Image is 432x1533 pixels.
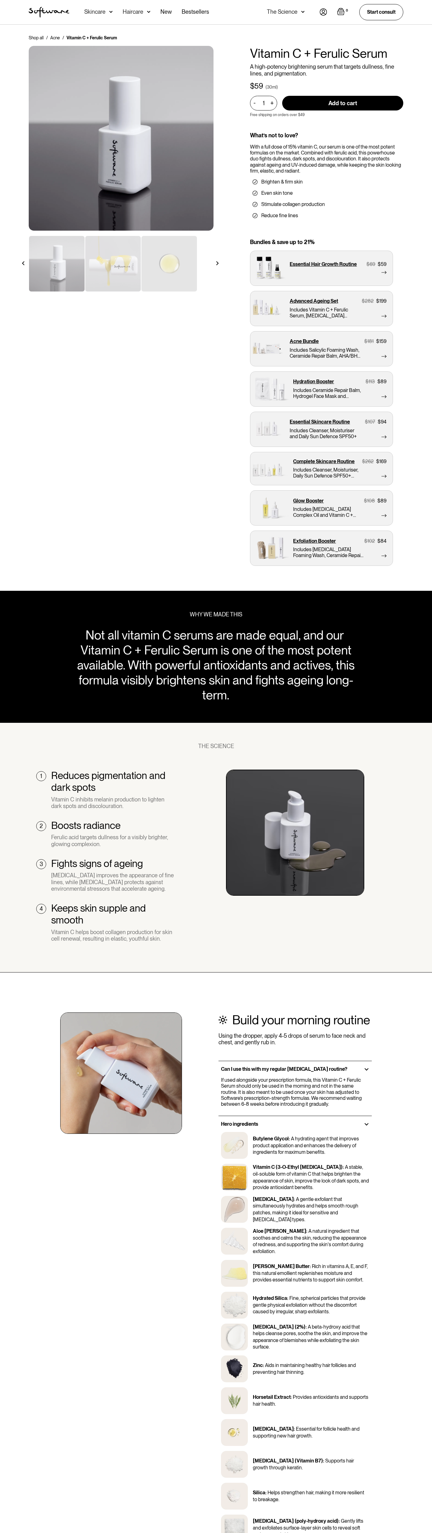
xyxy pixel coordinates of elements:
p: [MEDICAL_DATA] (2%) [253,1324,306,1330]
div: 89 [380,379,386,384]
p: [MEDICAL_DATA] (Vitamin B7) [253,1458,323,1464]
p: Includes Vitamin C + Ferulic Serum, [MEDICAL_DATA] Complex Oil, Salicylic Foaming Wash, Ceramide ... [290,307,361,319]
p: Helps strengthen hair, making it more resilient to breakage. [253,1490,364,1502]
p: [MEDICAL_DATA] [253,1196,294,1202]
div: $ [378,419,381,425]
p: Advanced Ageing Set [290,298,338,304]
div: 69 [370,261,375,267]
a: Start consult [359,4,403,20]
input: Add to cart [282,96,403,110]
li: Brighten & firm skin [253,179,401,185]
a: Acne Bundle$181$159Includes Salicylic Foaming Wash, Ceramide Repair Balm, AHA/BHA Pimple Patches,... [250,331,393,366]
p: Includes Cleanser, Moisturiser, Daily Sun Defence SPF50+ Vitamin C + Ferulic Serum, [MEDICAL_DATA... [293,467,364,479]
p: Essential for follicle health and supporting new hair growth. [253,1426,360,1439]
div: Skincare [84,9,106,15]
p: [PERSON_NAME] Butter [253,1263,310,1269]
li: Even skin tone [253,190,401,196]
p: Includes Ceramide Repair Balm, Hydrogel Face Mask and Hyaluronic Complex Serum [293,387,364,399]
p: : [323,1458,324,1464]
div: 0 [345,8,349,13]
div: Ferulic acid targets dullness for a visibly brighter, glowing complexion. [51,834,174,847]
h3: Fights signs of ageing [51,858,143,869]
div: $ [378,261,381,267]
div: $ [377,538,380,544]
p: : [294,1196,295,1202]
div: $ [376,298,379,304]
div: Bundles & save up to 21% [250,239,403,246]
p: Hydration Booster [293,379,334,384]
div: + [268,100,275,107]
p: : [263,1362,264,1368]
div: Vitamin C + Ferulic Serum [66,35,117,41]
div: 107 [368,419,375,425]
li: Stimulate collagen production [253,201,401,208]
p: [MEDICAL_DATA] (poly-hydroxy acid) [253,1518,339,1524]
div: What’s not to love? [250,132,403,139]
div: $ [364,338,367,344]
p: Rich in vitamins A, E, and F, this natural emollient replenishes moisture and provides essential ... [253,1263,368,1283]
div: 59 [381,261,386,267]
div: / [46,35,48,41]
h1: Vitamin C + Ferulic Serum [250,46,403,61]
a: Hydration Booster$113$89Includes Ceramide Repair Balm, Hydrogel Face Mask and Hyaluronic Complex ... [250,371,393,407]
p: : [291,1394,292,1400]
a: Essential Hair Growth Routine$69$59 [250,251,393,286]
h2: Build your morning routine [232,1012,370,1027]
p: : [343,1164,344,1170]
div: Haircare [123,9,143,15]
p: Silica [253,1490,265,1496]
p: : [306,1324,307,1330]
p: Complete Skincare Routine [293,458,355,464]
p: : [265,1490,267,1496]
img: arrow down [301,9,305,15]
img: arrow left [21,261,25,265]
p: : [310,1263,311,1269]
a: Complete Skincare Routine$262$169Includes Cleanser, Moisturiser, Daily Sun Defence SPF50+ Vitamin... [250,452,393,485]
div: 169 [379,458,386,464]
div: Vitamin C helps boost collagen production for skin cell renewal, resulting in elastic, youthful s... [51,929,174,942]
a: Acne [50,35,60,41]
h2: THE SCIENCE [198,743,234,750]
p: Includes Cleanser, Moisturiser and Daily Sun Defence SPF50+ [290,428,361,439]
p: Acne Bundle [290,338,319,344]
p: Zinc [253,1362,263,1368]
div: 181 [367,338,374,344]
p: A hydrating agent that improves product application and enhances the delivery of ingredients for ... [253,1136,359,1155]
div: [MEDICAL_DATA] improves the appearance of fine lines, while [MEDICAL_DATA] protects against envir... [51,872,174,892]
p: Supports hair growth through keratin. [253,1458,354,1471]
div: / [62,35,64,41]
div: (30ml) [266,84,278,90]
div: Not all vitamin C serums are made equal, and our Vitamin C + Ferulic Serum is one of the most pot... [68,628,364,703]
div: $ [366,379,369,384]
div: 102 [367,538,375,544]
p: A beta-hydroxy acid that helps cleanse pores, soothe the skin, and improve the appearance of blem... [253,1324,367,1350]
a: Advanced Ageing Set$282$199Includes Vitamin C + Ferulic Serum, [MEDICAL_DATA] Complex Oil, Salicy... [250,291,393,326]
p: Glow Booster [293,498,324,504]
li: Reduce fine lines [253,213,401,219]
div: $ [376,458,379,464]
p: Includes [MEDICAL_DATA] Foaming Wash, Ceramide Repair Balm and Cleansing Cloth [293,546,364,558]
p: A gentle exfoliant that simultaneously hydrates and helps smooth rough patches, making it ideal f... [253,1196,358,1222]
div: With a full dose of 15% vitamin C, our serum is one of the most potent formulas on the market. Co... [250,144,403,174]
p: Vitamin C (3-O-Ethyl [MEDICAL_DATA]) [253,1164,343,1170]
div: - [253,100,258,106]
div: 84 [380,538,386,544]
h3: Hero ingredients [221,1121,258,1127]
p: Aloe [PERSON_NAME] [253,1228,306,1234]
div: The Science [267,9,297,15]
p: : [306,1228,307,1234]
p: : [289,1136,290,1142]
div: $ [376,338,379,344]
div: 199 [379,298,386,304]
p: Horsetail Extract [253,1394,291,1400]
div: $ [377,498,380,504]
p: [MEDICAL_DATA] [253,1426,294,1432]
p: A natural ingredient that soothes and calms the skin, reducing the appearance of redness, and sup... [253,1228,366,1254]
div: $ [377,379,380,384]
p: Exfoliation Booster [293,538,336,544]
strong: Can I use this with my regular [MEDICAL_DATA] routine? [221,1066,347,1072]
a: Open cart [337,8,349,17]
div: Vitamin C inhibits melanin production to lighten dark spots and discolouration. [51,796,174,810]
p: Using the dropper, apply 4-5 drops of serum to face neck and chest, and gently rub in. [218,1032,372,1046]
img: arrow down [109,9,113,15]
